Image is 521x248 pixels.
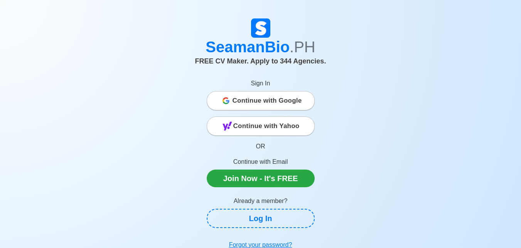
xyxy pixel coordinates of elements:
[207,142,315,151] p: OR
[229,241,292,248] u: Forgot your password?
[207,157,315,166] p: Continue with Email
[47,38,475,56] h1: SeamanBio
[207,196,315,206] p: Already a member?
[207,79,315,88] p: Sign In
[233,118,300,134] span: Continue with Yahoo
[290,38,315,55] span: .PH
[207,91,315,110] button: Continue with Google
[207,117,315,136] button: Continue with Yahoo
[233,93,302,108] span: Continue with Google
[207,170,315,187] a: Join Now - It's FREE
[195,57,326,65] span: FREE CV Maker. Apply to 344 Agencies.
[251,18,270,38] img: Logo
[207,209,315,228] a: Log In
